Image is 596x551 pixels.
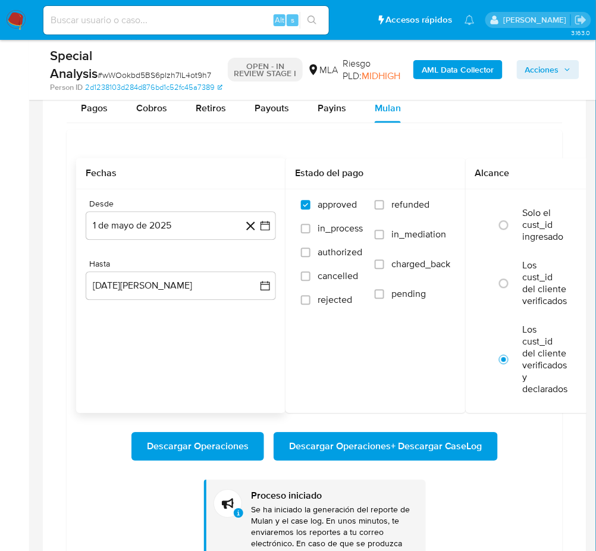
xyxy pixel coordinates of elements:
[571,28,590,37] span: 3.163.0
[525,60,559,79] span: Acciones
[308,64,338,77] div: MLA
[517,60,579,79] button: Acciones
[386,14,453,26] span: Accesos rápidos
[300,12,324,29] button: search-icon
[575,14,587,26] a: Salir
[228,58,303,82] p: OPEN - IN REVIEW STAGE I
[275,14,284,26] span: Alt
[98,69,211,81] span: # wWOokbd5BS6pIzh7IL4ot9h7
[465,15,475,25] a: Notificaciones
[43,12,329,28] input: Buscar usuario o caso...
[50,82,83,93] b: Person ID
[413,60,503,79] button: AML Data Collector
[291,14,294,26] span: s
[422,60,494,79] b: AML Data Collector
[343,57,401,83] span: Riesgo PLD:
[85,82,222,93] a: 2d1238103d284d876bd1c52fc45a7389
[50,46,98,83] b: Special Analysis
[503,14,570,26] p: abril.medzovich@mercadolibre.com
[362,69,400,83] span: MIDHIGH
